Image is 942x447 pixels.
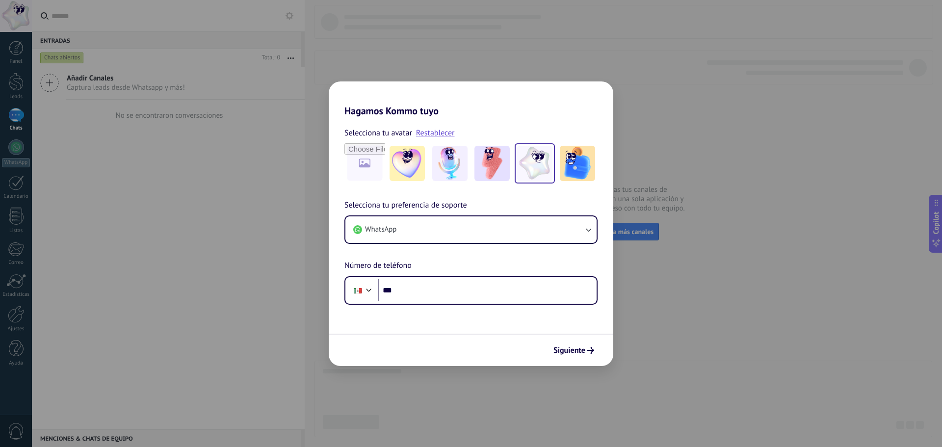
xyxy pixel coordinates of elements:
span: Siguiente [553,347,585,354]
button: WhatsApp [345,216,597,243]
span: Selecciona tu preferencia de soporte [344,199,467,212]
span: WhatsApp [365,225,396,235]
img: -2.jpeg [432,146,468,181]
img: -4.jpeg [517,146,552,181]
img: -5.jpeg [560,146,595,181]
img: -3.jpeg [474,146,510,181]
img: -1.jpeg [390,146,425,181]
span: Selecciona tu avatar [344,127,412,139]
span: Número de teléfono [344,260,412,272]
a: Restablecer [416,128,455,138]
h2: Hagamos Kommo tuyo [329,81,613,117]
div: Mexico: + 52 [348,280,367,301]
button: Siguiente [549,342,599,359]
